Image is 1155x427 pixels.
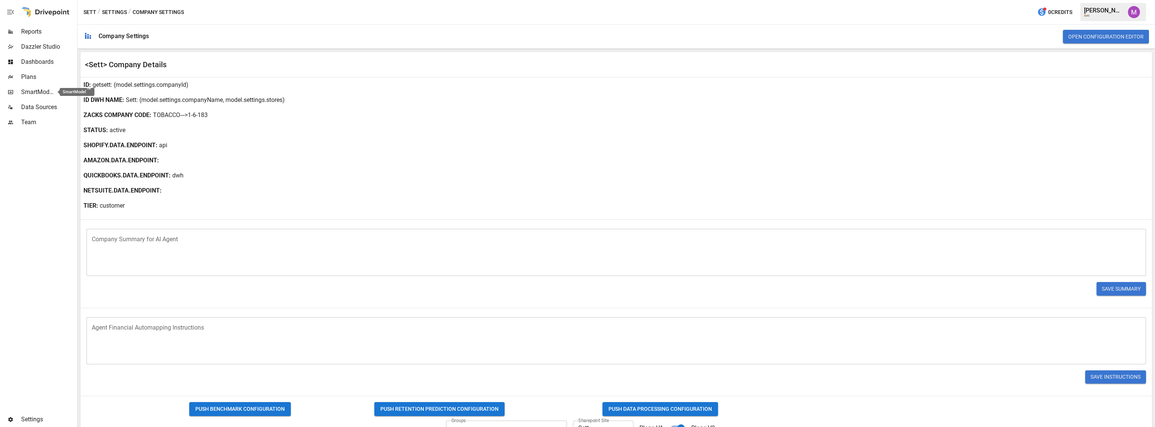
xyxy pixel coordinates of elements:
[83,96,124,105] b: ID DWH NAME :
[111,80,188,89] p: : (model.settings.companyId)
[136,96,285,105] p: : (model.settings.companyName, model.settings.stores)
[21,57,76,66] span: Dashboards
[21,27,76,36] span: Reports
[1034,5,1075,19] button: 0Credits
[86,86,91,95] span: ™
[21,88,54,97] span: SmartModel
[54,86,59,96] span: ™
[83,111,151,120] b: ZACKS COMPANY CODE :
[1063,30,1149,43] button: Open Configuration Editor
[85,60,616,69] div: <Sett> Company Details
[126,96,136,105] p: Sett
[1128,6,1140,18] img: Umer Muhammed
[1084,14,1123,17] div: Sett
[83,201,98,210] b: TIER:
[60,88,94,96] div: SmartModel
[1123,2,1144,23] button: Umer Muhammed
[1096,282,1146,296] button: Save Summary
[98,8,100,17] div: /
[189,402,291,416] button: PUSH BENCHMARK CONFIGURATION
[1084,7,1123,14] div: [PERSON_NAME]
[83,171,171,180] b: QUICKBOOKS.DATA.ENDPOINT :
[180,111,208,120] p: --->1-6-183
[100,201,125,210] p: customer
[159,141,167,150] p: api
[83,126,108,135] b: STATUS :
[83,141,157,150] b: SHOPIFY.DATA.ENDPOINT :
[93,80,111,89] p: getsett
[21,415,76,424] span: Settings
[21,42,76,51] span: Dazzler Studio
[21,118,76,127] span: Team
[21,103,76,112] span: Data Sources
[102,8,127,17] button: Settings
[451,417,466,424] label: Groups
[83,80,91,89] b: ID :
[83,186,162,195] b: NETSUITE.DATA.ENDPOINT :
[153,111,180,120] p: TOBACCO
[374,402,505,416] button: PUSH RETENTION PREDICTION CONFIGURATION
[602,402,718,416] button: PUSH DATA PROCESSING CONFIGURATION
[1085,370,1146,384] button: Save Instructions
[578,417,609,424] label: Sharepoint Site
[83,8,96,17] button: Sett
[1048,8,1072,17] span: 0 Credits
[110,126,125,135] p: active
[83,156,159,165] b: AMAZON.DATA.ENDPOINT :
[99,32,149,40] div: Company Settings
[21,72,76,82] span: Plans
[128,8,131,17] div: /
[172,171,184,180] p: dwh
